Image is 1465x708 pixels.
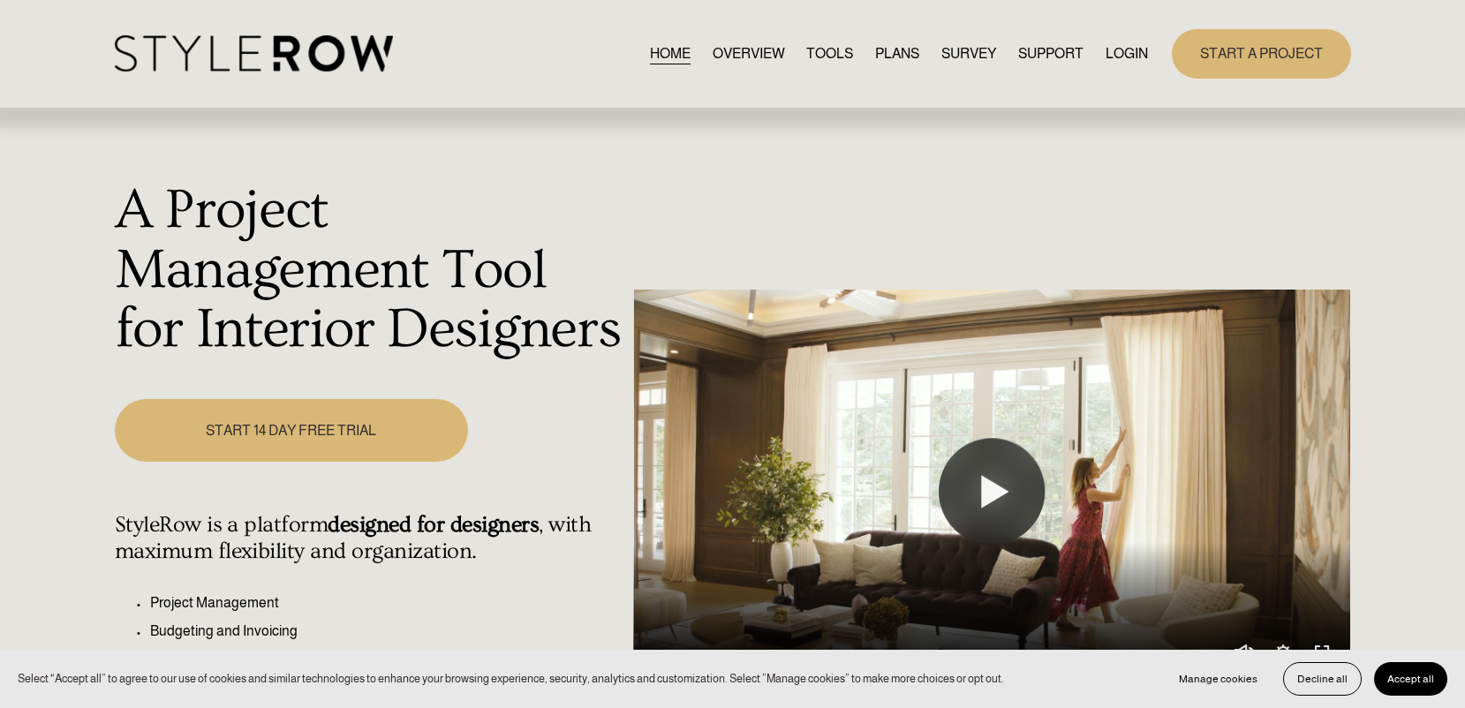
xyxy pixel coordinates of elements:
img: StyleRow [115,35,393,72]
a: START A PROJECT [1172,29,1351,78]
button: Manage cookies [1166,662,1271,696]
a: LOGIN [1106,41,1148,65]
span: Accept all [1387,673,1434,685]
span: Manage cookies [1179,673,1257,685]
a: SURVEY [941,41,996,65]
h1: A Project Management Tool for Interior Designers [115,181,624,360]
a: HOME [650,41,691,65]
p: Client Presentation Dashboard [150,649,624,670]
p: Budgeting and Invoicing [150,621,624,642]
a: TOOLS [806,41,853,65]
a: START 14 DAY FREE TRIAL [115,399,468,462]
button: Play [939,439,1045,545]
p: Project Management [150,592,624,614]
a: PLANS [875,41,919,65]
div: Duration [682,645,719,663]
p: Select “Accept all” to agree to our use of cookies and similar technologies to enhance your brows... [18,670,1004,687]
a: folder dropdown [1018,41,1084,65]
span: Decline all [1297,673,1348,685]
button: Decline all [1283,662,1362,696]
h4: StyleRow is a platform , with maximum flexibility and organization. [115,512,624,565]
a: OVERVIEW [713,41,785,65]
strong: designed for designers [328,512,539,538]
div: Current time [651,645,682,663]
button: Accept all [1374,662,1447,696]
span: SUPPORT [1018,43,1084,64]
